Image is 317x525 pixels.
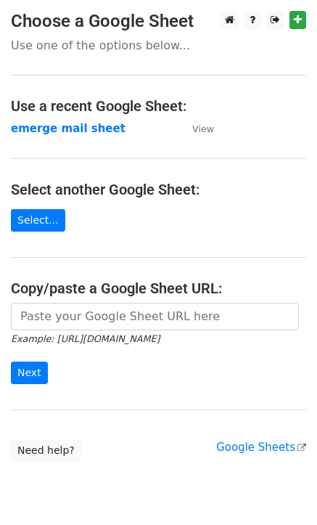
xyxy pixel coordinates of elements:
h3: Choose a Google Sheet [11,11,306,32]
h4: Copy/paste a Google Sheet URL: [11,280,306,297]
a: emerge mail sheet [11,122,125,135]
small: View [192,123,214,134]
a: Select... [11,209,65,232]
small: Example: [URL][DOMAIN_NAME] [11,333,160,344]
a: Google Sheets [216,441,306,454]
input: Next [11,362,48,384]
a: View [178,122,214,135]
input: Paste your Google Sheet URL here [11,303,299,330]
h4: Use a recent Google Sheet: [11,97,306,115]
a: Need help? [11,439,81,462]
h4: Select another Google Sheet: [11,181,306,198]
p: Use one of the options below... [11,38,306,53]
